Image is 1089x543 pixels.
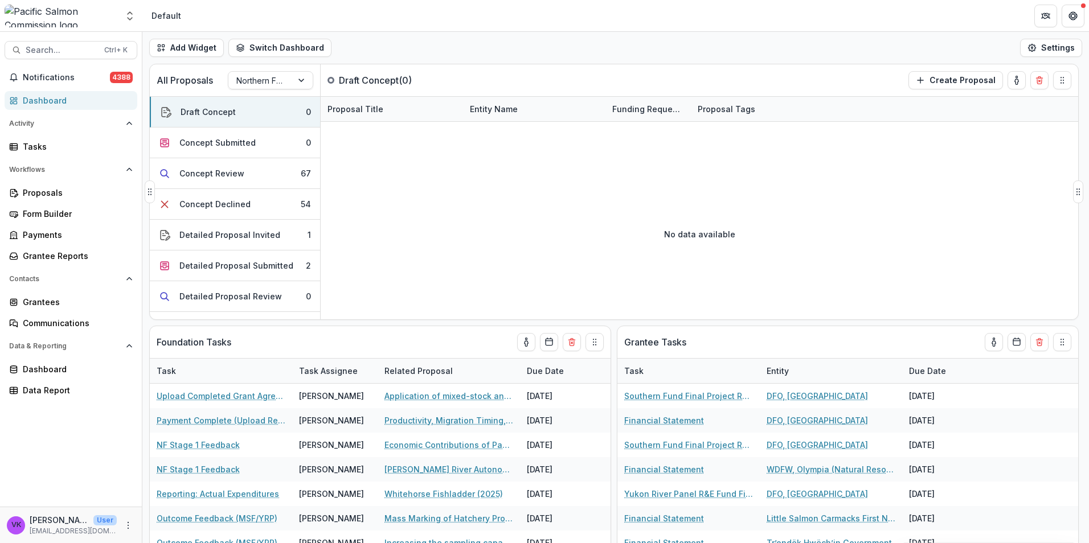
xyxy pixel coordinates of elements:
[463,97,605,121] div: Entity Name
[1062,5,1084,27] button: Get Help
[902,433,988,457] div: [DATE]
[1073,180,1083,203] button: Drag
[5,381,137,400] a: Data Report
[122,5,138,27] button: Open entity switcher
[605,97,691,121] div: Funding Requested
[664,228,735,240] p: No data available
[179,290,282,302] div: Detailed Proposal Review
[617,365,650,377] div: Task
[1034,5,1057,27] button: Partners
[5,246,137,265] a: Grantee Reports
[9,342,121,350] span: Data & Reporting
[102,44,130,56] div: Ctrl + K
[147,7,186,24] nav: breadcrumb
[157,463,240,475] a: NF Stage 1 Feedback
[121,519,135,532] button: More
[767,439,868,451] a: DFO, [GEOGRAPHIC_DATA]
[520,359,605,383] div: Due Date
[150,189,320,220] button: Concept Declined54
[5,360,137,379] a: Dashboard
[985,333,1003,351] button: toggle-assigned-to-me
[691,103,762,115] div: Proposal Tags
[902,408,988,433] div: [DATE]
[339,73,424,87] p: Draft Concept ( 0 )
[520,506,605,530] div: [DATE]
[321,97,463,121] div: Proposal Title
[157,439,240,451] a: NF Stage 1 Feedback
[902,359,988,383] div: Due Date
[691,97,833,121] div: Proposal Tags
[520,384,605,408] div: [DATE]
[9,275,121,283] span: Contacts
[624,414,704,426] a: Financial Statement
[23,363,128,375] div: Dashboard
[299,488,364,500] div: [PERSON_NAME]
[150,250,320,281] button: Detailed Proposal Submitted2
[23,250,128,262] div: Grantee Reports
[463,103,525,115] div: Entity Name
[624,463,704,475] a: Financial Statement
[157,414,285,426] a: Payment Complete (Upload Remittance Advice)
[292,359,378,383] div: Task Assignee
[624,488,753,500] a: Yukon River Panel R&E Fund Final Project Report
[157,390,285,402] a: Upload Completed Grant Agreements
[150,220,320,250] button: Detailed Proposal Invited1
[902,506,988,530] div: [DATE]
[586,333,604,351] button: Drag
[23,187,128,199] div: Proposals
[384,512,513,524] a: Mass Marking of Hatchery Produced San [PERSON_NAME] Chinook Salmon
[1053,71,1071,89] button: Drag
[157,73,213,87] p: All Proposals
[5,270,137,288] button: Open Contacts
[767,414,868,426] a: DFO, [GEOGRAPHIC_DATA]
[306,290,311,302] div: 0
[1053,333,1071,351] button: Drag
[306,137,311,149] div: 0
[902,384,988,408] div: [DATE]
[520,457,605,482] div: [DATE]
[145,180,155,203] button: Drag
[617,359,760,383] div: Task
[384,463,513,475] a: [PERSON_NAME] River Autonomous Salmon Enumeration Fence Installation and Operation
[902,365,953,377] div: Due Date
[93,515,117,525] p: User
[23,94,128,106] div: Dashboard
[9,166,121,174] span: Workflows
[150,359,292,383] div: Task
[179,198,251,210] div: Concept Declined
[299,463,364,475] div: [PERSON_NAME]
[30,514,89,526] p: [PERSON_NAME]
[157,512,277,524] a: Outcome Feedback (MSF/YRP)
[5,41,137,59] button: Search...
[306,260,311,271] div: 2
[299,439,364,451] div: [PERSON_NAME]
[563,333,581,351] button: Delete card
[624,439,753,451] a: Southern Fund Final Project Report
[179,137,256,149] div: Concept Submitted
[306,106,311,118] div: 0
[150,365,183,377] div: Task
[30,526,117,536] p: [EMAIL_ADDRESS][DOMAIN_NAME]
[5,91,137,110] a: Dashboard
[308,229,311,241] div: 1
[26,46,97,55] span: Search...
[767,463,895,475] a: WDFW, Olympia (Natural Resources Building, [STREET_ADDRESS][US_STATE]
[299,512,364,524] div: [PERSON_NAME]
[23,141,128,153] div: Tasks
[5,337,137,355] button: Open Data & Reporting
[902,482,988,506] div: [DATE]
[149,39,224,57] button: Add Widget
[150,158,320,189] button: Concept Review67
[5,293,137,311] a: Grantees
[179,229,280,241] div: Detailed Proposal Invited
[5,161,137,179] button: Open Workflows
[624,335,686,349] p: Grantee Tasks
[5,5,117,27] img: Pacific Salmon Commission logo
[760,359,902,383] div: Entity
[520,365,571,377] div: Due Date
[157,488,279,500] a: Reporting: Actual Expenditures
[179,167,244,179] div: Concept Review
